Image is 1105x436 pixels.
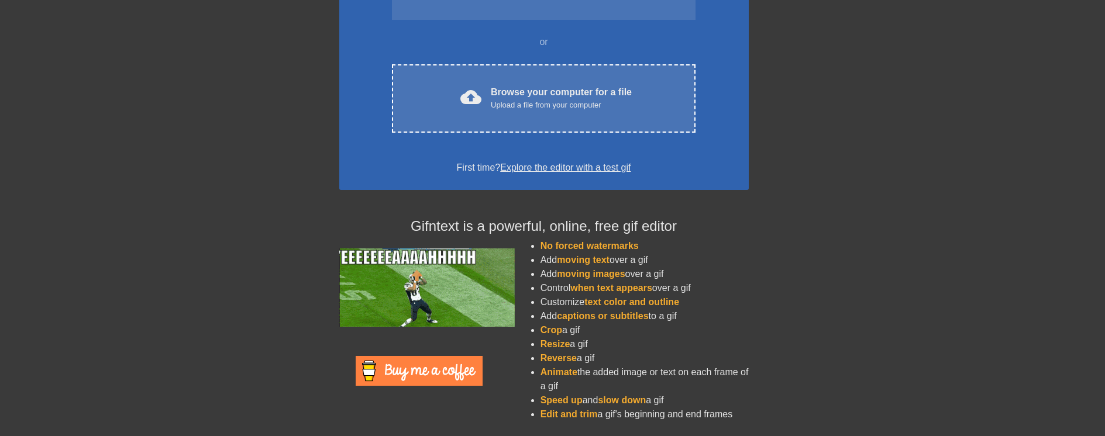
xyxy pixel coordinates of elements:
[541,409,598,419] span: Edit and trim
[541,407,749,421] li: a gif's beginning and end frames
[356,356,483,386] img: Buy Me A Coffee
[584,297,679,307] span: text color and outline
[460,86,481,108] span: cloud_upload
[500,162,631,172] a: Explore the editor with a test gif
[557,269,625,279] span: moving images
[541,353,577,363] span: Reverse
[339,248,515,327] img: football_small.gif
[541,295,749,309] li: Customize
[370,35,718,49] div: or
[541,365,749,393] li: the added image or text on each frame of a gif
[541,253,749,267] li: Add over a gif
[570,283,652,293] span: when text appears
[541,339,570,349] span: Resize
[541,323,749,337] li: a gif
[541,309,749,323] li: Add to a gif
[557,255,610,265] span: moving text
[491,99,632,111] div: Upload a file from your computer
[354,161,734,175] div: First time?
[598,395,646,405] span: slow down
[541,395,583,405] span: Speed up
[541,241,639,251] span: No forced watermarks
[541,351,749,365] li: a gif
[541,325,562,335] span: Crop
[491,85,632,111] div: Browse your computer for a file
[541,281,749,295] li: Control over a gif
[541,267,749,281] li: Add over a gif
[339,218,749,235] h4: Gifntext is a powerful, online, free gif editor
[541,367,577,377] span: Animate
[557,311,648,321] span: captions or subtitles
[541,337,749,351] li: a gif
[541,393,749,407] li: and a gif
